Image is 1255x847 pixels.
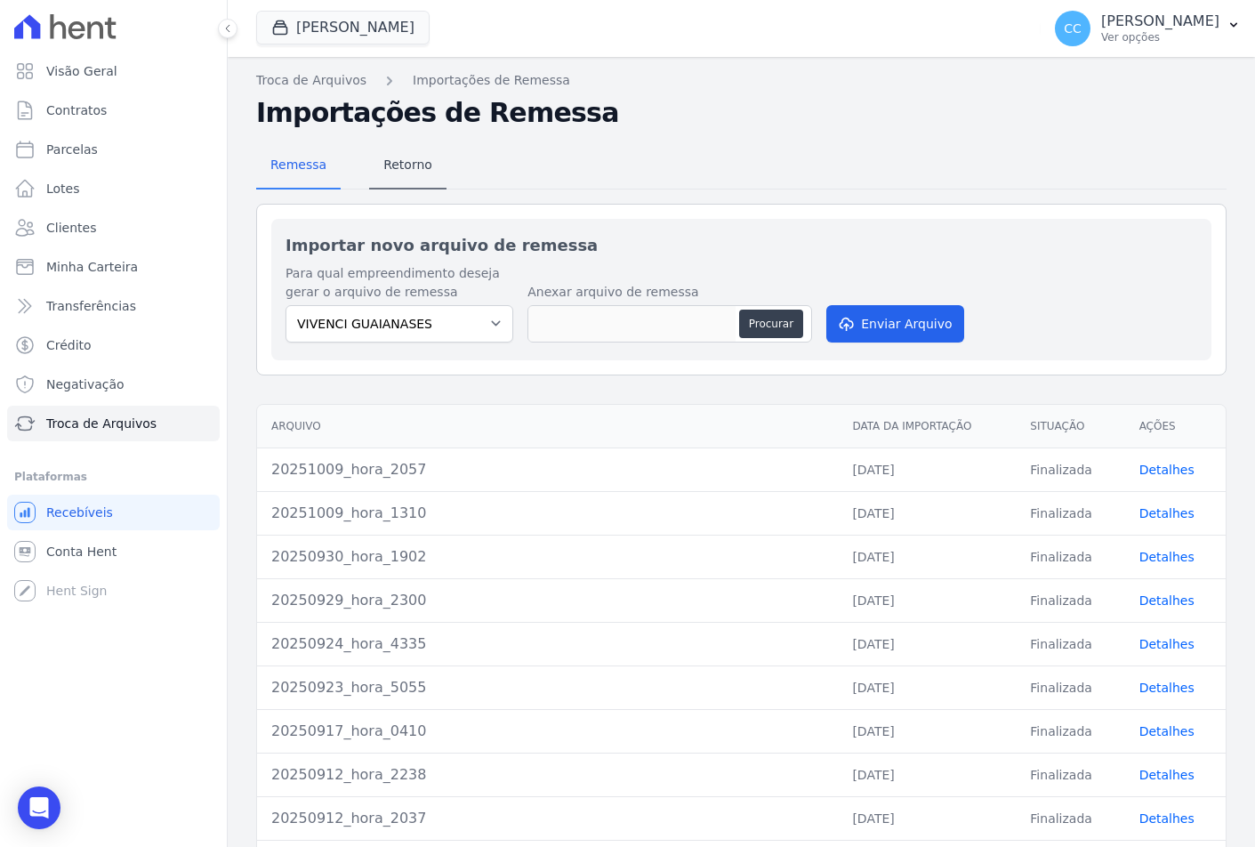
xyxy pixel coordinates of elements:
[7,495,220,530] a: Recebíveis
[1139,681,1195,695] a: Detalhes
[1016,405,1124,448] th: Situação
[413,71,570,90] a: Importações de Remessa
[46,219,96,237] span: Clientes
[271,721,824,742] div: 20250917_hora_0410
[838,448,1016,491] td: [DATE]
[1101,30,1219,44] p: Ver opções
[46,504,113,521] span: Recebíveis
[46,336,92,354] span: Crédito
[46,141,98,158] span: Parcelas
[527,283,812,302] label: Anexar arquivo de remessa
[838,753,1016,796] td: [DATE]
[7,288,220,324] a: Transferências
[838,622,1016,665] td: [DATE]
[1016,448,1124,491] td: Finalizada
[1101,12,1219,30] p: [PERSON_NAME]
[1016,753,1124,796] td: Finalizada
[286,233,1197,257] h2: Importar novo arquivo de remessa
[271,677,824,698] div: 20250923_hora_5055
[256,71,366,90] a: Troca de Arquivos
[826,305,963,343] button: Enviar Arquivo
[7,53,220,89] a: Visão Geral
[838,665,1016,709] td: [DATE]
[739,310,803,338] button: Procurar
[46,180,80,198] span: Lotes
[1041,4,1255,53] button: CC [PERSON_NAME] Ver opções
[271,808,824,829] div: 20250912_hora_2037
[838,709,1016,753] td: [DATE]
[256,71,1227,90] nav: Breadcrumb
[7,327,220,363] a: Crédito
[1139,506,1195,520] a: Detalhes
[838,491,1016,535] td: [DATE]
[46,297,136,315] span: Transferências
[46,101,107,119] span: Contratos
[46,62,117,80] span: Visão Geral
[271,590,824,611] div: 20250929_hora_2300
[46,375,125,393] span: Negativação
[1139,768,1195,782] a: Detalhes
[1125,405,1226,448] th: Ações
[838,796,1016,840] td: [DATE]
[271,459,824,480] div: 20251009_hora_2057
[1139,550,1195,564] a: Detalhes
[271,633,824,655] div: 20250924_hora_4335
[1016,796,1124,840] td: Finalizada
[256,143,341,190] a: Remessa
[271,546,824,568] div: 20250930_hora_1902
[1139,811,1195,826] a: Detalhes
[1139,724,1195,738] a: Detalhes
[7,367,220,402] a: Negativação
[18,786,60,829] div: Open Intercom Messenger
[1139,637,1195,651] a: Detalhes
[271,503,824,524] div: 20251009_hora_1310
[46,543,117,561] span: Conta Hent
[1064,22,1082,35] span: CC
[286,264,513,302] label: Para qual empreendimento deseja gerar o arquivo de remessa
[7,171,220,206] a: Lotes
[14,466,213,488] div: Plataformas
[271,764,824,786] div: 20250912_hora_2238
[46,415,157,432] span: Troca de Arquivos
[256,11,430,44] button: [PERSON_NAME]
[257,405,838,448] th: Arquivo
[1016,578,1124,622] td: Finalizada
[1016,709,1124,753] td: Finalizada
[7,249,220,285] a: Minha Carteira
[1016,665,1124,709] td: Finalizada
[7,210,220,246] a: Clientes
[1139,593,1195,608] a: Detalhes
[7,93,220,128] a: Contratos
[838,405,1016,448] th: Data da Importação
[260,147,337,182] span: Remessa
[1016,491,1124,535] td: Finalizada
[256,143,446,190] nav: Tab selector
[838,535,1016,578] td: [DATE]
[1139,463,1195,477] a: Detalhes
[256,97,1227,129] h2: Importações de Remessa
[369,143,446,190] a: Retorno
[1016,535,1124,578] td: Finalizada
[1016,622,1124,665] td: Finalizada
[838,578,1016,622] td: [DATE]
[46,258,138,276] span: Minha Carteira
[7,406,220,441] a: Troca de Arquivos
[373,147,443,182] span: Retorno
[7,534,220,569] a: Conta Hent
[7,132,220,167] a: Parcelas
